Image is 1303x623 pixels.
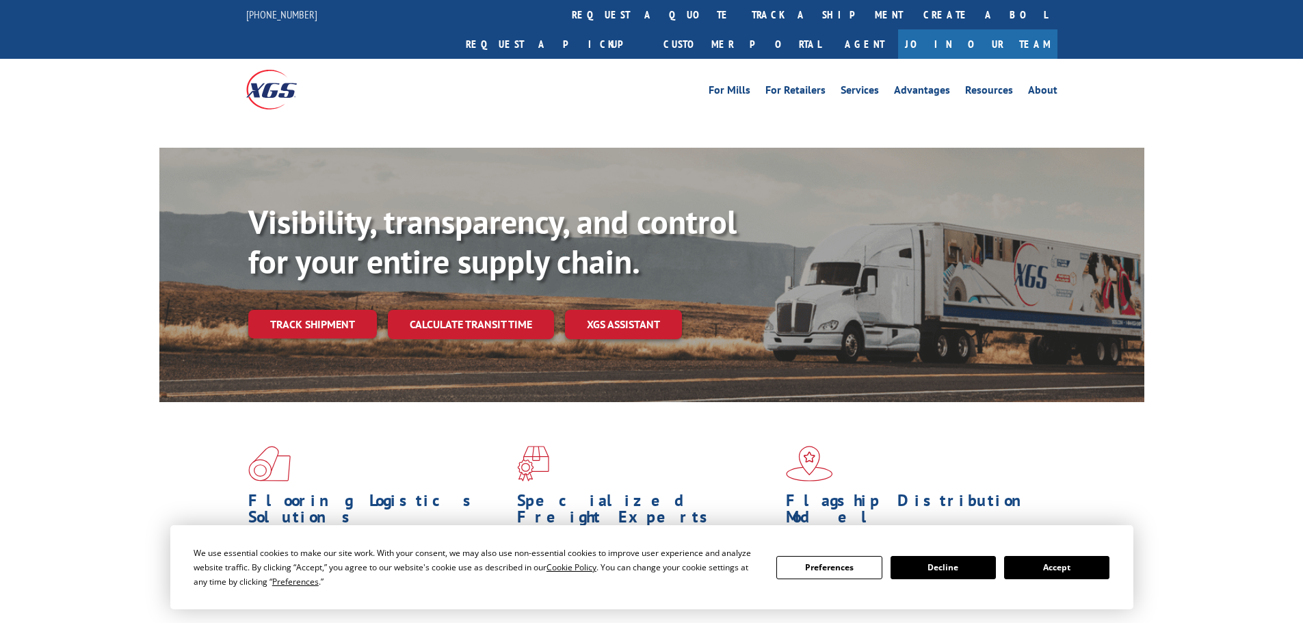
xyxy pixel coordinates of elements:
[898,29,1057,59] a: Join Our Team
[776,556,882,579] button: Preferences
[194,546,760,589] div: We use essential cookies to make our site work. With your consent, we may also use non-essential ...
[786,446,833,481] img: xgs-icon-flagship-distribution-model-red
[1028,85,1057,100] a: About
[248,446,291,481] img: xgs-icon-total-supply-chain-intelligence-red
[248,310,377,339] a: Track shipment
[891,556,996,579] button: Decline
[248,200,737,282] b: Visibility, transparency, and control for your entire supply chain.
[565,310,682,339] a: XGS ASSISTANT
[388,310,554,339] a: Calculate transit time
[765,85,826,100] a: For Retailers
[965,85,1013,100] a: Resources
[246,8,317,21] a: [PHONE_NUMBER]
[248,492,507,532] h1: Flooring Logistics Solutions
[841,85,879,100] a: Services
[170,525,1133,609] div: Cookie Consent Prompt
[272,576,319,587] span: Preferences
[709,85,750,100] a: For Mills
[456,29,653,59] a: Request a pickup
[894,85,950,100] a: Advantages
[517,446,549,481] img: xgs-icon-focused-on-flooring-red
[653,29,831,59] a: Customer Portal
[1004,556,1109,579] button: Accept
[517,492,776,532] h1: Specialized Freight Experts
[786,492,1044,532] h1: Flagship Distribution Model
[831,29,898,59] a: Agent
[547,561,596,573] span: Cookie Policy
